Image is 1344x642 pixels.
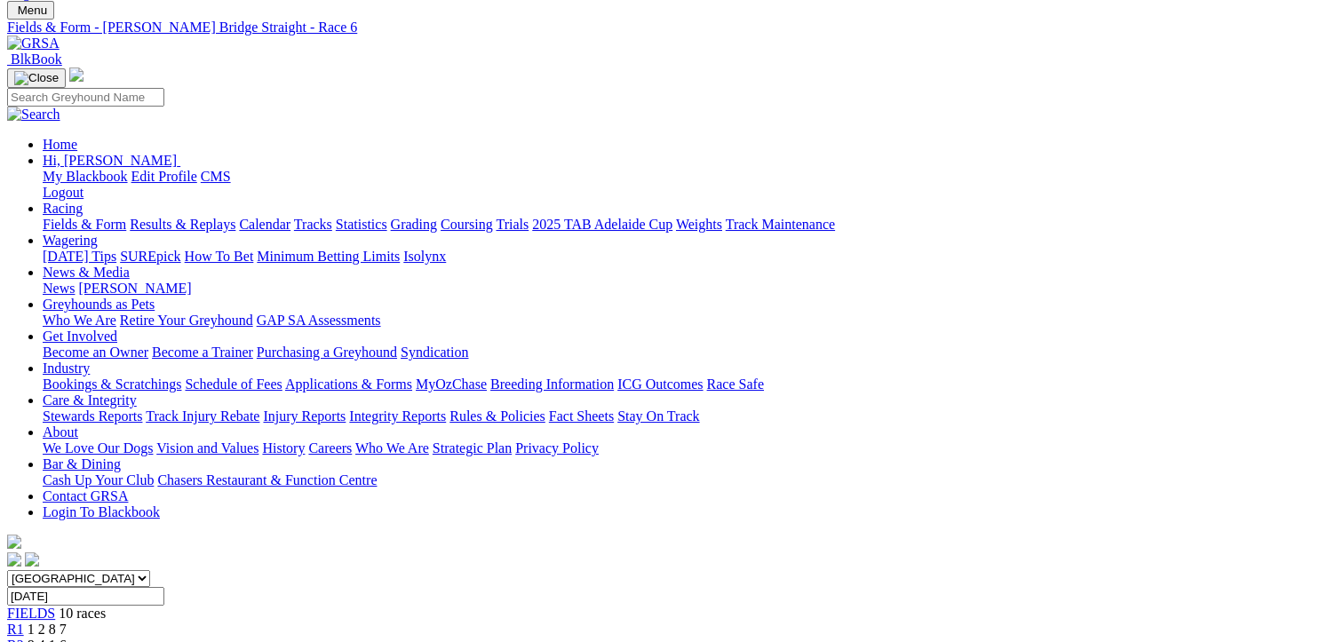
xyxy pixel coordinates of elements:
a: Cash Up Your Club [43,472,154,487]
a: Fields & Form [43,217,126,232]
a: SUREpick [120,249,180,264]
div: Bar & Dining [43,472,1337,488]
span: Menu [18,4,47,17]
div: Greyhounds as Pets [43,313,1337,329]
a: Who We Are [355,440,429,456]
a: Vision and Values [156,440,258,456]
a: Schedule of Fees [185,376,282,392]
a: Trials [496,217,529,232]
a: Breeding Information [490,376,614,392]
a: Integrity Reports [349,408,446,424]
img: Close [14,71,59,85]
a: About [43,424,78,440]
button: Toggle navigation [7,1,54,20]
div: Wagering [43,249,1337,265]
a: CMS [201,169,231,184]
a: Racing [43,201,83,216]
span: 10 races [59,606,106,621]
div: Get Involved [43,345,1337,361]
a: Get Involved [43,329,117,344]
span: Hi, [PERSON_NAME] [43,153,177,168]
img: Search [7,107,60,123]
a: Tracks [294,217,332,232]
img: logo-grsa-white.png [69,67,84,82]
a: 2025 TAB Adelaide Cup [532,217,672,232]
a: Race Safe [706,376,763,392]
img: GRSA [7,36,60,52]
a: Injury Reports [263,408,346,424]
a: Logout [43,185,84,200]
img: facebook.svg [7,552,21,567]
a: Coursing [441,217,493,232]
img: logo-grsa-white.png [7,535,21,549]
span: BlkBook [11,52,62,67]
a: Bookings & Scratchings [43,376,181,392]
a: Statistics [336,217,387,232]
a: Stay On Track [617,408,699,424]
span: 1 2 8 7 [28,622,67,637]
input: Search [7,88,164,107]
a: Become an Owner [43,345,148,360]
a: Home [43,137,77,152]
a: GAP SA Assessments [257,313,381,328]
a: News & Media [43,265,130,280]
div: Racing [43,217,1337,233]
a: Retire Your Greyhound [120,313,253,328]
div: Industry [43,376,1337,392]
a: Care & Integrity [43,392,137,408]
a: Syndication [401,345,468,360]
div: Care & Integrity [43,408,1337,424]
a: Weights [676,217,722,232]
a: R1 [7,622,24,637]
a: Track Maintenance [726,217,835,232]
a: Strategic Plan [433,440,512,456]
a: Contact GRSA [43,488,128,503]
a: Calendar [239,217,290,232]
a: Grading [391,217,437,232]
input: Select date [7,587,164,606]
a: Track Injury Rebate [146,408,259,424]
a: ICG Outcomes [617,376,703,392]
a: Stewards Reports [43,408,142,424]
a: Fact Sheets [549,408,614,424]
a: Bar & Dining [43,456,121,472]
div: Hi, [PERSON_NAME] [43,169,1337,201]
a: FIELDS [7,606,55,621]
a: Greyhounds as Pets [43,297,155,312]
a: BlkBook [7,52,62,67]
a: Wagering [43,233,98,248]
a: [PERSON_NAME] [78,281,191,296]
a: Applications & Forms [285,376,412,392]
a: Login To Blackbook [43,504,160,519]
button: Toggle navigation [7,68,66,88]
a: History [262,440,305,456]
a: My Blackbook [43,169,128,184]
a: Privacy Policy [515,440,599,456]
a: Isolynx [403,249,446,264]
a: Who We Are [43,313,116,328]
a: MyOzChase [416,376,487,392]
a: Edit Profile [131,169,197,184]
a: Purchasing a Greyhound [257,345,397,360]
a: Hi, [PERSON_NAME] [43,153,180,168]
a: Industry [43,361,90,376]
a: How To Bet [185,249,254,264]
div: About [43,440,1337,456]
a: Rules & Policies [449,408,545,424]
img: twitter.svg [25,552,39,567]
a: News [43,281,75,296]
a: Chasers Restaurant & Function Centre [157,472,377,487]
a: Results & Replays [130,217,235,232]
a: Minimum Betting Limits [257,249,400,264]
a: [DATE] Tips [43,249,116,264]
a: Become a Trainer [152,345,253,360]
a: We Love Our Dogs [43,440,153,456]
a: Fields & Form - [PERSON_NAME] Bridge Straight - Race 6 [7,20,1337,36]
a: Careers [308,440,352,456]
div: News & Media [43,281,1337,297]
